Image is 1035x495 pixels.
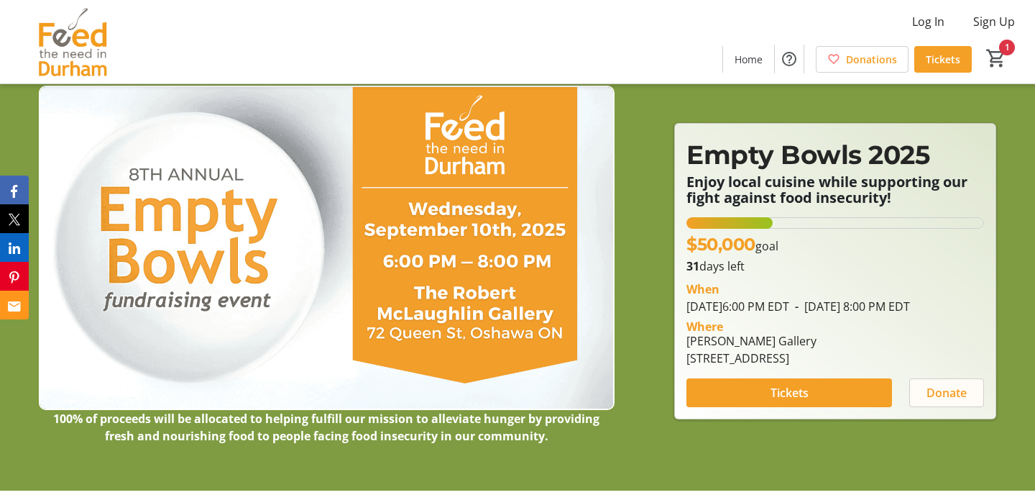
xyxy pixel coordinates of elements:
p: goal [686,232,778,258]
div: [PERSON_NAME] Gallery [686,332,816,350]
button: Sign Up [962,10,1026,33]
span: Tickets [770,384,809,401]
button: Cart [983,45,1009,71]
p: days left [686,258,984,275]
button: Donate [909,378,984,407]
span: Donate [926,384,967,401]
a: Tickets [914,46,972,73]
span: Empty Bowls 2025 [686,139,929,171]
span: Tickets [926,52,960,67]
span: [DATE] 6:00 PM EDT [686,299,789,314]
span: 31 [686,258,699,274]
span: Home [735,52,763,67]
button: Log In [901,10,956,33]
a: Donations [816,46,908,73]
div: 28.94872% of fundraising goal reached [686,217,984,229]
p: Enjoy local cuisine while supporting our fight against food insecurity! [686,174,984,206]
a: Home [723,46,774,73]
img: Feed the Need in Durham's Logo [9,6,137,78]
div: When [686,281,719,298]
div: Where [686,321,723,332]
button: Tickets [686,378,892,407]
span: Donations [846,52,897,67]
button: Help [775,45,804,73]
img: Campaign CTA Media Photo [39,86,615,410]
span: - [789,299,804,314]
span: Sign Up [973,13,1015,30]
span: $50,000 [686,234,755,255]
span: [DATE] 8:00 PM EDT [789,299,910,314]
strong: 100% of proceeds will be allocated to helping fulfill our mission to alleviate hunger by providin... [53,411,599,444]
span: Log In [912,13,944,30]
div: [STREET_ADDRESS] [686,350,816,367]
